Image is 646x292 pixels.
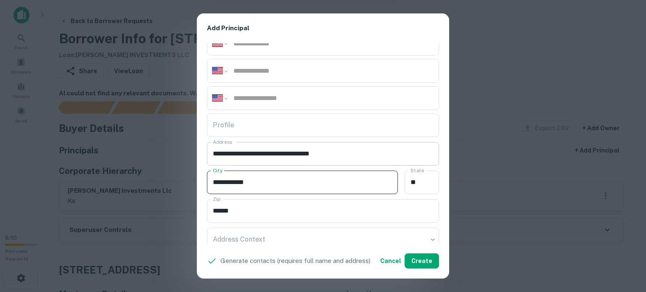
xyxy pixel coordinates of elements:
label: Zip [213,195,220,203]
label: Address [213,138,232,145]
div: ​ [207,228,439,251]
iframe: Chat Widget [604,225,646,265]
button: Create [405,253,439,268]
label: State [410,167,424,174]
label: City [213,167,222,174]
p: Generate contacts (requires full name and address) [220,256,371,266]
button: Cancel [377,253,405,268]
h2: Add Principal [197,13,449,43]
